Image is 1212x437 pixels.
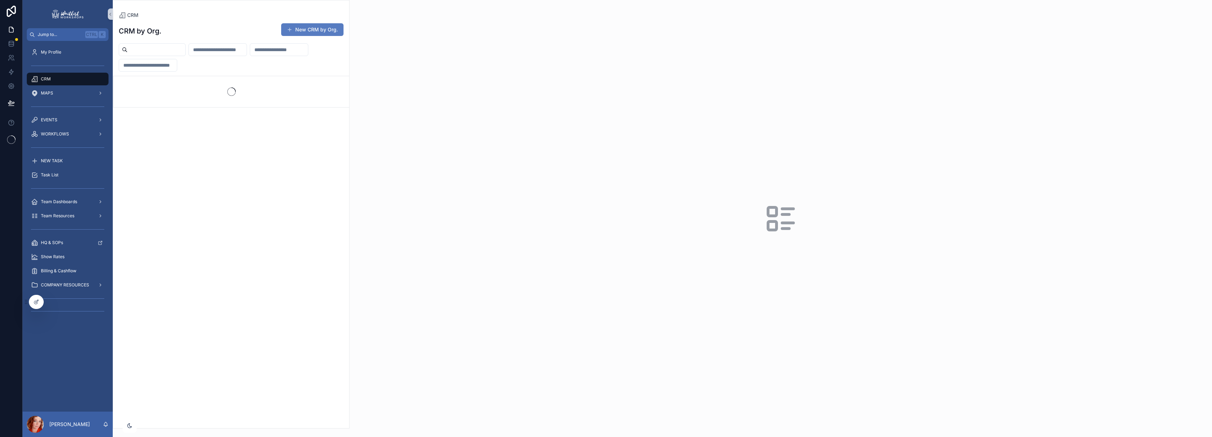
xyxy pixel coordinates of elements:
[127,12,138,19] span: CRM
[41,172,58,178] span: Task List
[27,87,109,99] a: MAPS
[41,49,61,55] span: My Profile
[119,26,161,36] h1: CRM by Org.
[41,213,74,219] span: Team Resources
[38,32,82,37] span: Jump to...
[27,28,109,41] button: Jump to...CtrlK
[41,158,63,164] span: NEW TASK
[41,268,76,274] span: Billing & Cashflow
[41,282,89,288] span: COMPANY RESOURCES
[99,32,105,37] span: K
[41,76,51,82] span: CRM
[49,421,90,428] p: [PERSON_NAME]
[27,46,109,59] a: My Profile
[281,23,344,36] button: New CRM by Org.
[41,240,63,245] span: HQ & SOPs
[27,279,109,291] a: COMPANY RESOURCES
[27,73,109,85] a: CRM
[27,154,109,167] a: NEW TASK
[27,169,109,181] a: Task List
[27,265,109,277] a: Billing & Cashflow
[41,117,57,123] span: EVENTS
[27,195,109,208] a: Team Dashboards
[27,114,109,126] a: EVENTS
[27,128,109,140] a: WORKFLOWS
[41,254,64,260] span: Show Rates
[41,90,53,96] span: MAPS
[27,250,109,263] a: Show Rates
[41,131,69,137] span: WORKFLOWS
[27,236,109,249] a: HQ & SOPs
[27,210,109,222] a: Team Resources
[23,41,113,326] div: scrollable content
[41,199,77,205] span: Team Dashboards
[51,8,85,20] img: App logo
[119,12,138,19] a: CRM
[85,31,98,38] span: Ctrl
